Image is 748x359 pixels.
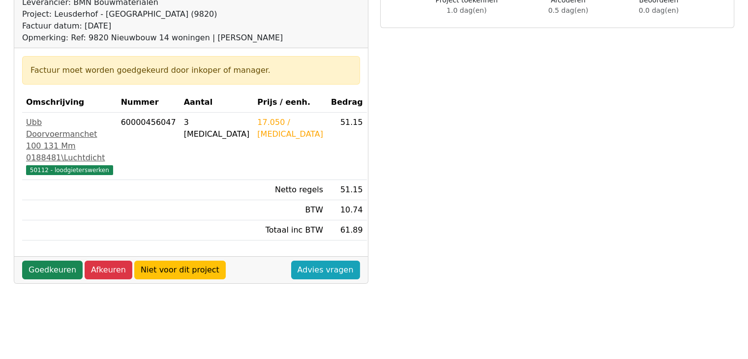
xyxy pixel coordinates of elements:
div: 3 [MEDICAL_DATA] [184,117,250,140]
td: 51.15 [327,180,367,200]
td: 51.15 [327,113,367,180]
span: 1.0 dag(en) [447,6,486,14]
div: 17.050 / [MEDICAL_DATA] [257,117,323,140]
div: Ubb Doorvoermanchet 100 131 Mm 0188481\Luchtdicht [26,117,113,164]
a: Ubb Doorvoermanchet 100 131 Mm 0188481\Luchtdicht50112 - loodgieterswerken [26,117,113,176]
span: 50112 - loodgieterswerken [26,165,113,175]
a: Advies vragen [291,261,360,279]
th: Omschrijving [22,92,117,113]
span: 0.0 dag(en) [639,6,679,14]
td: Netto regels [253,180,327,200]
td: Totaal inc BTW [253,220,327,240]
a: Afkeuren [85,261,132,279]
a: Niet voor dit project [134,261,226,279]
div: Project: Leusderhof - [GEOGRAPHIC_DATA] (9820) [22,8,283,20]
td: 60000456047 [117,113,180,180]
a: Goedkeuren [22,261,83,279]
div: Opmerking: Ref: 9820 Nieuwbouw 14 woningen | [PERSON_NAME] [22,32,283,44]
td: 61.89 [327,220,367,240]
span: 0.5 dag(en) [548,6,588,14]
th: Prijs / eenh. [253,92,327,113]
th: Nummer [117,92,180,113]
td: BTW [253,200,327,220]
th: Bedrag [327,92,367,113]
div: Factuur datum: [DATE] [22,20,283,32]
div: Factuur moet worden goedgekeurd door inkoper of manager. [30,64,352,76]
th: Aantal [180,92,254,113]
td: 10.74 [327,200,367,220]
